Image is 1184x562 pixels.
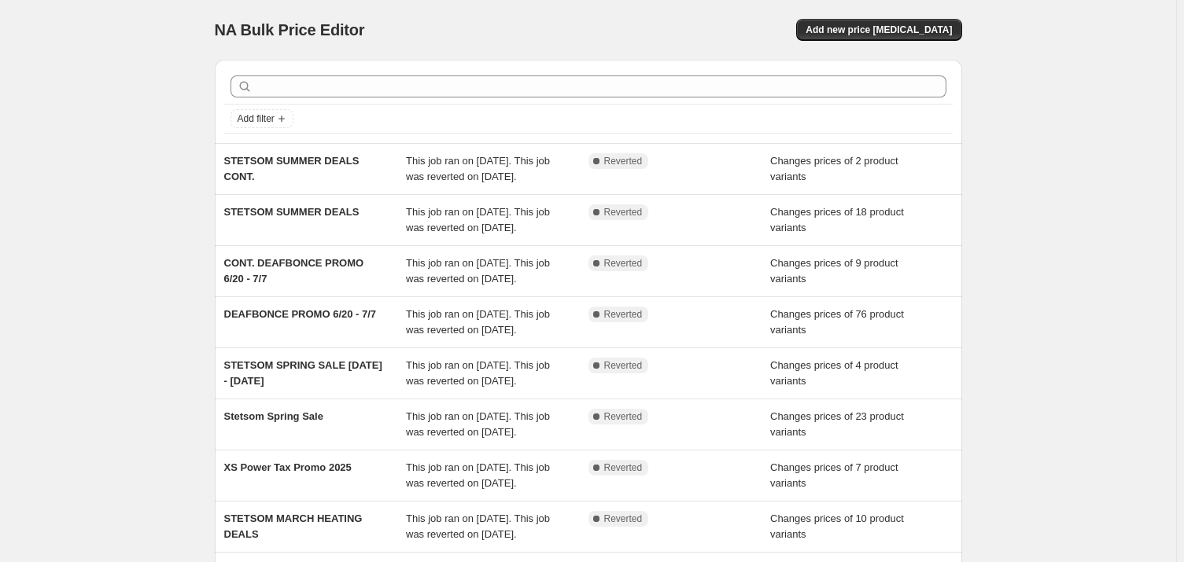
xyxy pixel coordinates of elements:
[224,308,377,320] span: DEAFBONCE PROMO 6/20 - 7/7
[770,512,904,540] span: Changes prices of 10 product variants
[224,206,360,218] span: STETSOM SUMMER DEALS
[406,206,550,233] span: This job ran on [DATE]. This job was reverted on [DATE].
[224,155,360,182] span: STETSOM SUMMER DEALS CONT.
[604,206,643,219] span: Reverted
[406,359,550,387] span: This job ran on [DATE]. This job was reverted on [DATE].
[770,410,904,438] span: Changes prices of 23 product variants
[406,512,550,540] span: This job ran on [DATE]. This job was reverted on [DATE].
[806,24,952,36] span: Add new price [MEDICAL_DATA]
[604,155,643,167] span: Reverted
[604,461,643,474] span: Reverted
[224,410,323,422] span: Stetsom Spring Sale
[604,359,643,372] span: Reverted
[224,512,363,540] span: STETSOM MARCH HEATING DEALS
[796,19,961,41] button: Add new price [MEDICAL_DATA]
[238,112,275,125] span: Add filter
[770,155,898,182] span: Changes prices of 2 product variants
[770,308,904,336] span: Changes prices of 76 product variants
[406,257,550,285] span: This job ran on [DATE]. This job was reverted on [DATE].
[770,257,898,285] span: Changes prices of 9 product variants
[770,461,898,489] span: Changes prices of 7 product variants
[224,461,352,473] span: XS Power Tax Promo 2025
[231,109,293,128] button: Add filter
[224,257,364,285] span: CONT. DEAFBONCE PROMO 6/20 - 7/7
[604,308,643,321] span: Reverted
[770,206,904,233] span: Changes prices of 18 product variants
[406,461,550,489] span: This job ran on [DATE]. This job was reverted on [DATE].
[406,155,550,182] span: This job ran on [DATE]. This job was reverted on [DATE].
[604,512,643,525] span: Reverted
[770,359,898,387] span: Changes prices of 4 product variants
[604,410,643,423] span: Reverted
[406,410,550,438] span: This job ran on [DATE]. This job was reverted on [DATE].
[215,21,365,39] span: NA Bulk Price Editor
[224,359,382,387] span: STETSOM SPRING SALE [DATE] - [DATE]
[604,257,643,270] span: Reverted
[406,308,550,336] span: This job ran on [DATE]. This job was reverted on [DATE].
